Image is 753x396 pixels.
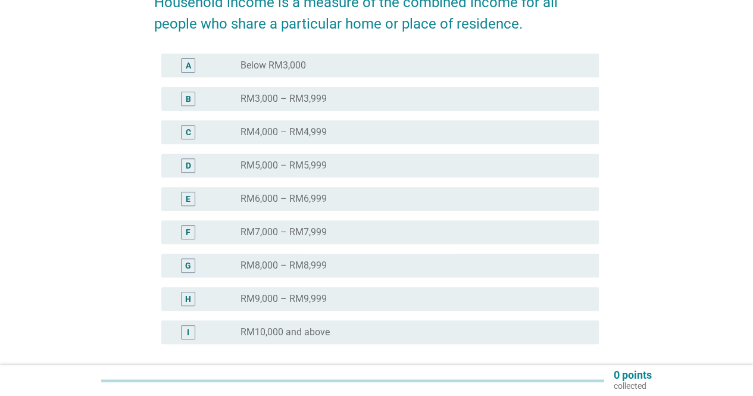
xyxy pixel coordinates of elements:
label: RM10,000 and above [240,326,330,338]
label: RM6,000 – RM6,999 [240,193,327,205]
label: RM7,000 – RM7,999 [240,226,327,238]
div: A [186,60,191,72]
p: 0 points [614,370,652,381]
div: I [187,326,189,339]
div: F [186,226,190,239]
div: G [185,260,191,272]
label: RM8,000 – RM8,999 [240,260,327,272]
div: H [185,293,191,305]
div: B [186,93,191,105]
div: E [186,193,190,205]
div: C [186,126,191,139]
label: RM4,000 – RM4,999 [240,126,327,138]
p: collected [614,381,652,391]
label: Below RM3,000 [240,60,306,71]
label: RM3,000 – RM3,999 [240,93,327,105]
div: D [186,160,191,172]
label: RM9,000 – RM9,999 [240,293,327,305]
label: RM5,000 – RM5,999 [240,160,327,172]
